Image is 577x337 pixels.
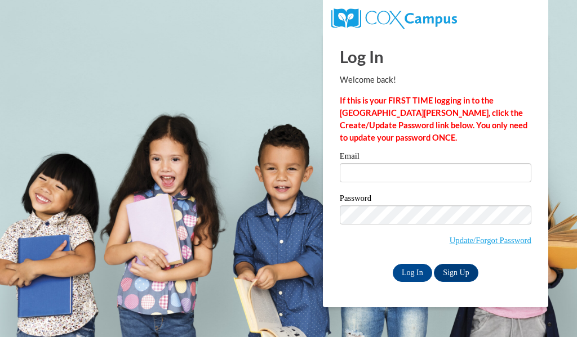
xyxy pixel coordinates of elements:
label: Password [340,194,531,205]
label: Email [340,152,531,163]
input: Log In [393,264,432,282]
h1: Log In [340,45,531,68]
a: COX Campus [331,13,457,23]
strong: If this is your FIRST TIME logging in to the [GEOGRAPHIC_DATA][PERSON_NAME], click the Create/Upd... [340,96,527,142]
a: Sign Up [434,264,478,282]
img: COX Campus [331,8,457,29]
a: Update/Forgot Password [450,236,531,245]
p: Welcome back! [340,74,531,86]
